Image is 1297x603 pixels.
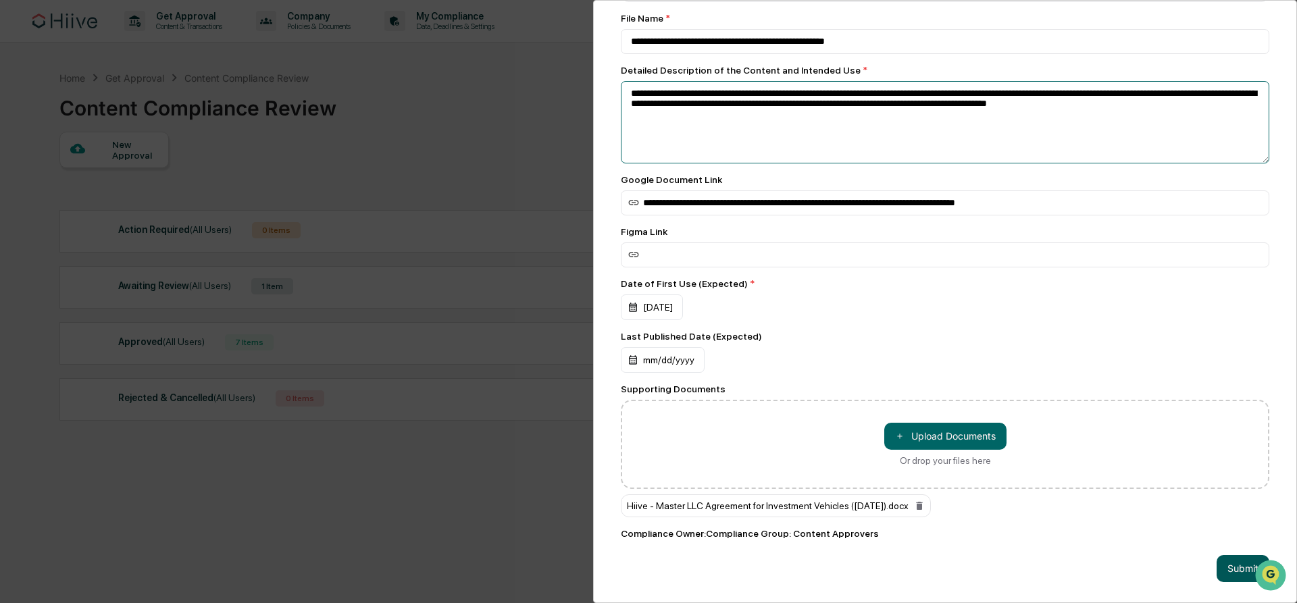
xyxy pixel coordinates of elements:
[621,226,1269,237] div: Figma Link
[621,294,683,320] div: [DATE]
[621,174,1269,185] div: Google Document Link
[621,65,1269,76] div: Detailed Description of the Content and Intended Use
[111,170,168,184] span: Attestations
[230,107,246,124] button: Start new chat
[8,190,91,215] a: 🔎Data Lookup
[46,103,222,117] div: Start new chat
[8,165,93,189] a: 🖐️Preclearance
[1217,555,1269,582] button: Submit
[900,455,991,466] div: Or drop your files here
[14,103,38,128] img: 1746055101610-c473b297-6a78-478c-a979-82029cc54cd1
[895,429,905,442] span: ＋
[95,228,163,239] a: Powered byPylon
[14,172,24,182] div: 🖐️
[621,528,1269,539] div: Compliance Owner : Compliance Group: Content Approvers
[1254,558,1290,595] iframe: Open customer support
[621,347,705,373] div: mm/dd/yyyy
[134,229,163,239] span: Pylon
[14,197,24,208] div: 🔎
[621,494,931,517] div: Hiive - Master LLC Agreement for Investment Vehicles ([DATE]).docx
[621,331,1269,342] div: Last Published Date (Expected)
[27,196,85,209] span: Data Lookup
[46,117,171,128] div: We're available if you need us!
[621,278,1269,289] div: Date of First Use (Expected)
[621,384,1269,394] div: Supporting Documents
[98,172,109,182] div: 🗄️
[621,13,1269,24] div: File Name
[93,165,173,189] a: 🗄️Attestations
[884,423,1007,450] button: Or drop your files here
[14,28,246,50] p: How can we help?
[27,170,87,184] span: Preclearance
